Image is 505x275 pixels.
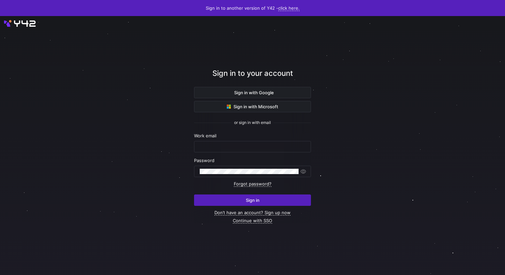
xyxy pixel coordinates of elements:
[231,90,274,95] span: Sign in with Google
[194,87,311,98] button: Sign in with Google
[234,181,272,187] a: Forgot password?
[246,197,260,203] span: Sign in
[214,210,291,216] a: Don’t have an account? Sign up now
[194,158,214,163] span: Password
[278,5,300,11] a: click here.
[194,133,216,138] span: Work email
[234,120,271,125] span: or sign in with email
[194,101,311,112] button: Sign in with Microsoft
[227,104,278,109] span: Sign in with Microsoft
[194,68,311,87] div: Sign in to your account
[233,218,272,224] a: Continue with SSO
[194,194,311,206] button: Sign in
